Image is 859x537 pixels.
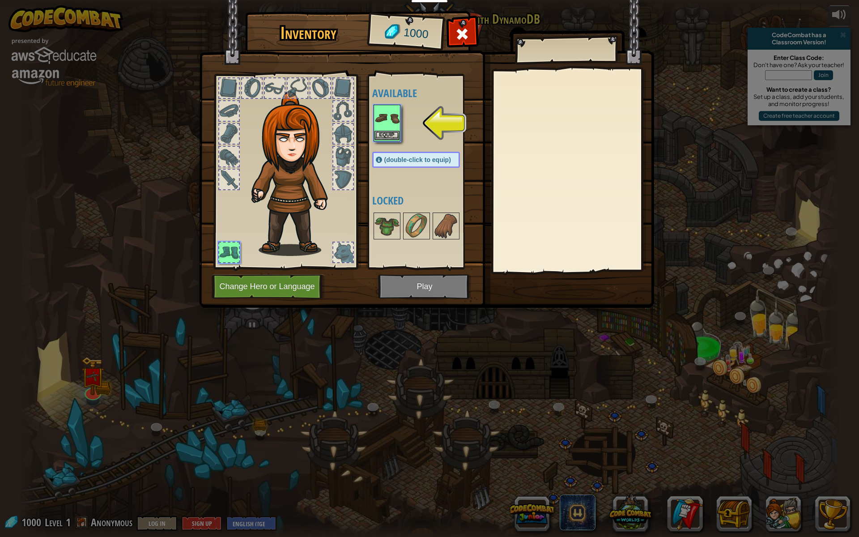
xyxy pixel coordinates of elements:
[251,24,366,43] h1: Inventory
[403,25,429,43] span: 1000
[372,87,478,99] h4: Available
[247,91,344,256] img: hair_f2.png
[384,156,451,163] span: (double-click to equip)
[372,195,478,206] h4: Locked
[374,213,400,239] img: portrait.png
[374,106,400,131] img: portrait.png
[212,274,325,299] button: Change Hero or Language
[374,131,400,140] button: Equip
[434,213,459,239] img: portrait.png
[404,213,429,239] img: portrait.png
